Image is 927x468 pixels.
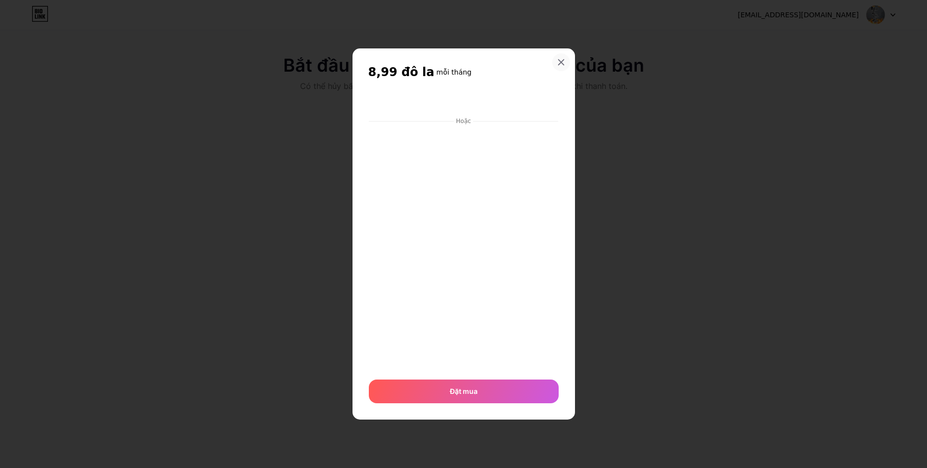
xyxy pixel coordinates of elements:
[367,126,561,370] iframe: Bảo mật khung nhập liệu thanh toán
[369,90,559,114] iframe: Bảo mật khung nút thanh toán
[456,118,471,125] font: Hoặc
[368,65,435,79] font: 8,99 đô la
[450,387,478,395] font: Đặt mua
[437,68,472,76] font: mỗi tháng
